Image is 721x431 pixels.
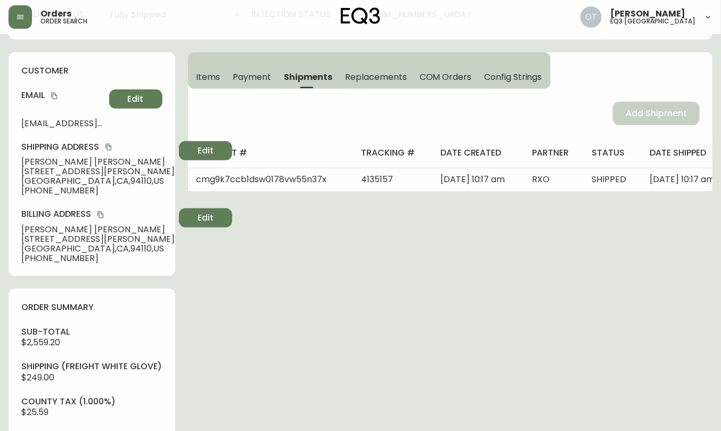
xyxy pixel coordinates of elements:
button: copy [103,142,114,152]
h4: Shipping Address [21,141,175,153]
h4: tracking # [361,147,423,159]
button: Edit [179,141,232,160]
button: copy [95,209,106,220]
span: Edit [198,145,214,157]
span: Items [196,71,220,83]
button: Edit [179,208,232,227]
img: logo [341,7,380,25]
span: [DATE] 10:17 am [440,173,505,185]
h5: eq3 [GEOGRAPHIC_DATA] [610,18,695,25]
span: $2,559.20 [21,336,60,348]
button: Edit [109,90,162,109]
h5: order search [40,18,87,25]
h4: county tax (1.000%) [21,396,162,408]
h4: order summary [21,302,162,313]
h4: Billing Address [21,208,175,220]
h4: sub-total [21,326,162,338]
span: [GEOGRAPHIC_DATA] , CA , 94110 , US [21,176,175,186]
span: [STREET_ADDRESS][PERSON_NAME] [21,234,175,244]
span: [PHONE_NUMBER] [21,186,175,196]
span: Shipments [284,71,333,83]
span: [STREET_ADDRESS][PERSON_NAME] [21,167,175,176]
span: $249.00 [21,371,54,384]
span: [PERSON_NAME] [PERSON_NAME] [21,157,175,167]
span: SHIPPED [592,173,627,185]
span: Edit [128,93,144,105]
span: RXO [532,173,550,185]
h4: Email [21,90,105,101]
span: Payment [233,71,271,83]
span: [PERSON_NAME] [PERSON_NAME] [21,225,175,234]
h4: date created [440,147,515,159]
h4: partner [532,147,575,159]
span: COM Orders [420,71,472,83]
span: Orders [40,10,71,18]
img: 5d4d18d254ded55077432b49c4cb2919 [580,6,602,28]
span: [PHONE_NUMBER] [21,254,175,263]
span: Edit [198,212,214,224]
span: [PERSON_NAME] [610,10,685,18]
span: [GEOGRAPHIC_DATA] , CA , 94110 , US [21,244,175,254]
span: 4135157 [361,173,393,185]
button: copy [49,91,60,101]
h4: shipment # [196,147,345,159]
span: cmg9k7ccb1dsw0178vw55n37x [196,173,327,185]
span: Config Strings [484,71,542,83]
h4: status [592,147,633,159]
span: Replacements [345,71,406,83]
h4: customer [21,65,162,77]
h4: Shipping ( Freight White Glove ) [21,361,162,372]
span: [EMAIL_ADDRESS][DOMAIN_NAME] [21,119,105,128]
span: $25.59 [21,406,48,418]
span: [DATE] 10:17 am [650,173,715,185]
